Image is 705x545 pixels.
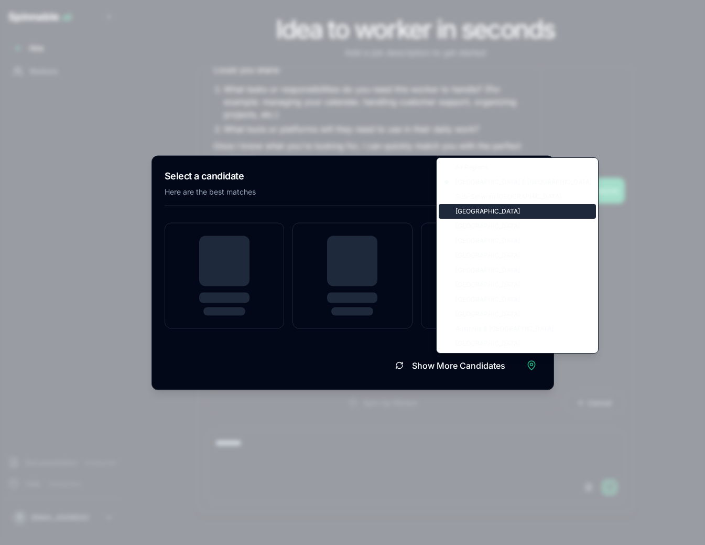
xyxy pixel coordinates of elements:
[439,160,596,175] div: All Regions
[439,277,596,292] div: [GEOGRAPHIC_DATA]
[439,233,596,248] div: [GEOGRAPHIC_DATA]
[439,307,596,322] div: [GEOGRAPHIC_DATA]
[439,263,596,277] div: [GEOGRAPHIC_DATA]
[439,204,596,219] div: [GEOGRAPHIC_DATA]
[439,292,596,307] div: [GEOGRAPHIC_DATA]
[436,157,599,354] div: Filter by region
[439,322,596,336] div: Australia & [GEOGRAPHIC_DATA]
[439,219,596,233] div: [GEOGRAPHIC_DATA]
[439,336,596,351] div: [GEOGRAPHIC_DATA]
[439,189,596,204] div: Sub-Saharan [GEOGRAPHIC_DATA]
[439,175,596,189] div: [GEOGRAPHIC_DATA] & [GEOGRAPHIC_DATA]
[439,248,596,263] div: [GEOGRAPHIC_DATA]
